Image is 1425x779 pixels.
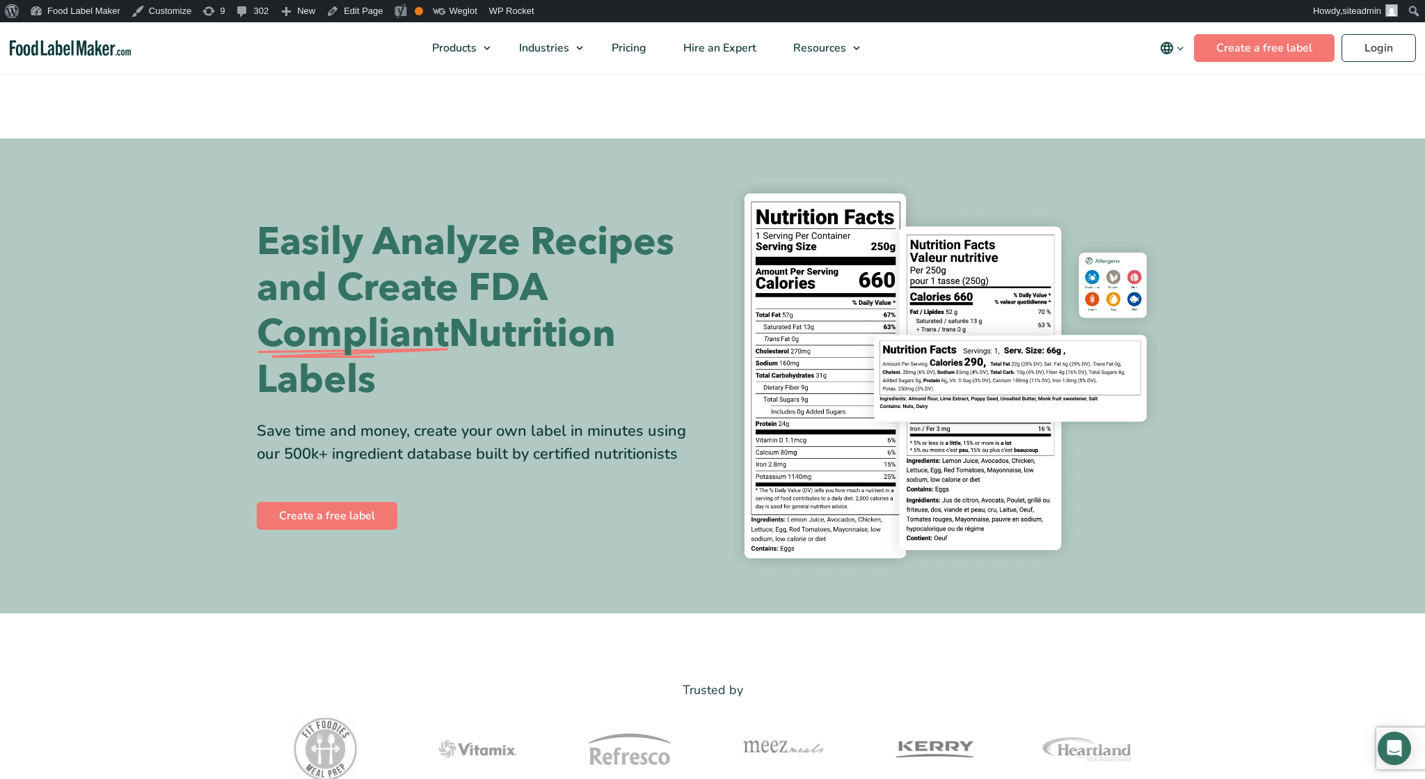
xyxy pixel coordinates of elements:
[257,680,1168,700] p: Trusted by
[789,40,847,56] span: Resources
[428,40,478,56] span: Products
[1378,732,1411,765] div: Open Intercom Messenger
[1342,6,1381,16] span: siteadmin
[594,22,662,74] a: Pricing
[1342,34,1416,62] a: Login
[257,311,449,357] span: Compliant
[1194,34,1335,62] a: Create a free label
[415,7,423,15] div: OK
[257,420,702,466] div: Save time and money, create your own label in minutes using our 500k+ ingredient database built b...
[775,22,867,74] a: Resources
[515,40,571,56] span: Industries
[665,22,772,74] a: Hire an Expert
[257,502,397,530] a: Create a free label
[607,40,648,56] span: Pricing
[679,40,758,56] span: Hire an Expert
[501,22,590,74] a: Industries
[414,22,497,74] a: Products
[257,219,702,403] h1: Easily Analyze Recipes and Create FDA Nutrition Labels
